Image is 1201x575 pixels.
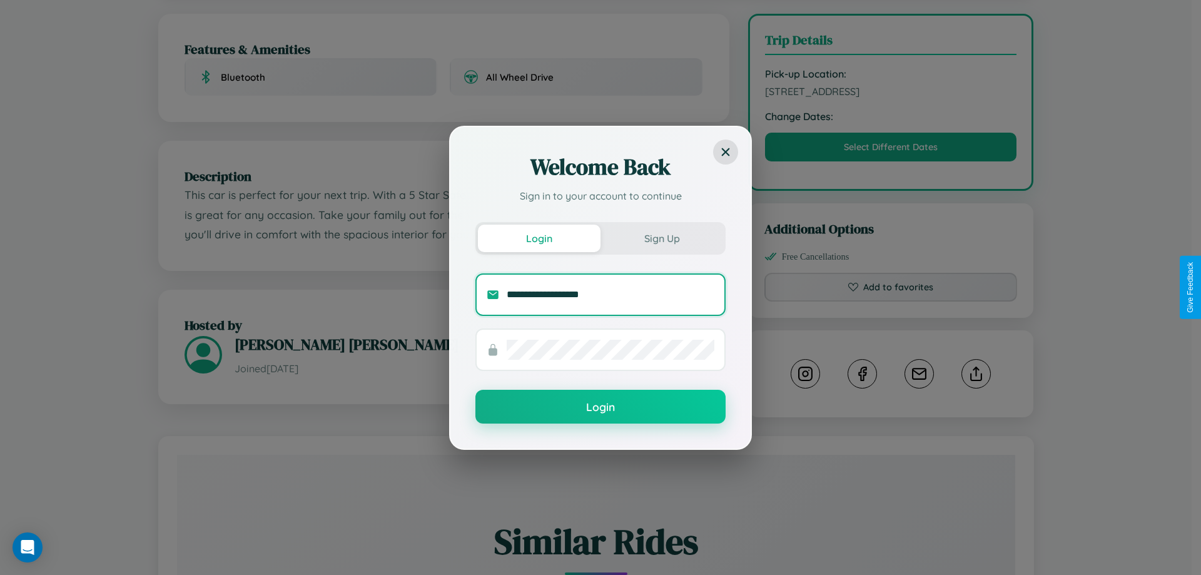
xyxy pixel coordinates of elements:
[475,390,726,424] button: Login
[475,188,726,203] p: Sign in to your account to continue
[1186,262,1195,313] div: Give Feedback
[478,225,600,252] button: Login
[475,152,726,182] h2: Welcome Back
[13,532,43,562] div: Open Intercom Messenger
[600,225,723,252] button: Sign Up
